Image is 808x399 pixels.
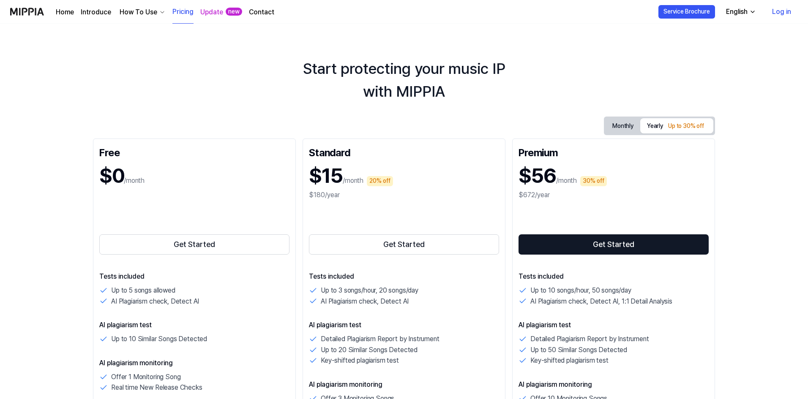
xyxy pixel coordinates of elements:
a: Home [56,7,74,17]
button: English [719,3,761,20]
p: AI plagiarism test [309,320,499,330]
p: Detailed Plagiarism Report by Instrument [530,334,649,345]
p: Key-shifted plagiarism test [530,355,609,366]
p: Real time New Release Checks [111,382,202,393]
a: Update [200,7,223,17]
a: Get Started [99,233,289,256]
div: Free [99,145,289,158]
p: Up to 3 songs/hour, 20 songs/day [321,285,418,296]
p: AI plagiarism test [99,320,289,330]
div: Standard [309,145,499,158]
a: Get Started [519,233,709,256]
p: Detailed Plagiarism Report by Instrument [321,334,439,345]
button: Service Brochure [658,5,715,19]
a: Get Started [309,233,499,256]
p: AI Plagiarism check, Detect AI [321,296,409,307]
a: Contact [249,7,274,17]
p: Tests included [99,271,289,282]
p: AI Plagiarism check, Detect AI, 1:1 Detail Analysis [530,296,672,307]
p: Tests included [309,271,499,282]
p: AI Plagiarism check, Detect AI [111,296,199,307]
h1: $15 [309,162,343,190]
button: Get Started [519,234,709,255]
p: AI plagiarism monitoring [99,358,289,368]
div: English [724,7,749,17]
h1: $0 [99,162,124,190]
p: Up to 50 Similar Songs Detected [530,345,627,356]
button: Yearly [640,118,713,133]
button: Monthly [606,119,640,133]
div: new [226,8,242,16]
div: Up to 30% off [666,121,707,131]
p: Offer 1 Monitoring Song [111,372,180,383]
button: Get Started [309,234,499,255]
div: 20% off [367,176,393,186]
div: $180/year [309,190,499,200]
p: AI plagiarism test [519,320,709,330]
p: Up to 10 Similar Songs Detected [111,334,207,345]
h1: $56 [519,162,556,190]
p: Key-shifted plagiarism test [321,355,399,366]
p: /month [343,176,363,186]
button: How To Use [118,7,166,17]
div: Premium [519,145,709,158]
a: Introduce [81,7,111,17]
div: $672/year [519,190,709,200]
p: /month [556,176,577,186]
p: AI plagiarism monitoring [519,380,709,390]
div: 30% off [580,176,607,186]
p: AI plagiarism monitoring [309,380,499,390]
p: Up to 20 Similar Songs Detected [321,345,418,356]
div: How To Use [118,7,159,17]
p: /month [124,176,145,186]
p: Up to 5 songs allowed [111,285,175,296]
a: Pricing [172,0,194,24]
p: Tests included [519,271,709,282]
button: Get Started [99,234,289,255]
p: Up to 10 songs/hour, 50 songs/day [530,285,631,296]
